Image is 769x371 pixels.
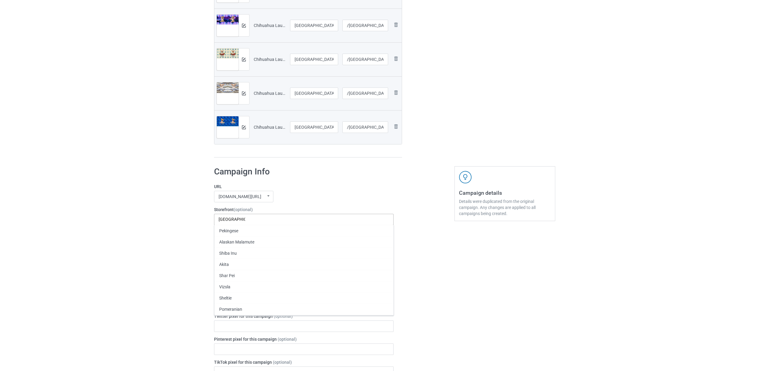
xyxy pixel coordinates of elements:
label: Twitter pixel for this campaign [214,313,394,319]
label: Pinterest pixel for this campaign [214,336,394,342]
h3: Campaign details [459,189,551,196]
span: (optional) [234,207,253,212]
div: Pomeranian [214,303,394,315]
div: Akita [214,259,394,270]
div: Alaskan Malamute [214,236,394,247]
img: original.jpg [217,116,239,126]
span: (optional) [274,314,293,319]
div: Shiba Inu [214,247,394,259]
img: svg+xml;base64,PD94bWwgdmVyc2lvbj0iMS4wIiBlbmNvZGluZz0iVVRGLTgiPz4KPHN2ZyB3aWR0aD0iMTRweCIgaGVpZ2... [242,91,246,95]
div: Shar Pei [214,270,394,281]
span: (optional) [273,360,292,365]
label: Storefront [214,207,394,213]
div: Chihuahua Laundy 1306V (1).jpg [254,56,286,62]
img: svg+xml;base64,PD94bWwgdmVyc2lvbj0iMS4wIiBlbmNvZGluZz0iVVRGLTgiPz4KPHN2ZyB3aWR0aD0iMjhweCIgaGVpZ2... [392,21,400,28]
label: URL [214,184,394,190]
img: original.jpg [217,15,239,24]
div: [DOMAIN_NAME][URL] [219,194,261,199]
div: Chihuahua Laundy 1306V (4).jpg [254,124,286,130]
h1: Campaign Info [214,166,394,177]
div: Details were duplicated from the original campaign. Any changes are applied to all campaigns bein... [459,198,551,217]
img: svg+xml;base64,PD94bWwgdmVyc2lvbj0iMS4wIiBlbmNvZGluZz0iVVRGLTgiPz4KPHN2ZyB3aWR0aD0iMTRweCIgaGVpZ2... [242,125,246,129]
span: (optional) [278,337,297,342]
div: Vizsla [214,281,394,292]
img: svg+xml;base64,PD94bWwgdmVyc2lvbj0iMS4wIiBlbmNvZGluZz0iVVRGLTgiPz4KPHN2ZyB3aWR0aD0iMjhweCIgaGVpZ2... [392,123,400,130]
div: [GEOGRAPHIC_DATA] [214,315,394,326]
img: svg+xml;base64,PD94bWwgdmVyc2lvbj0iMS4wIiBlbmNvZGluZz0iVVRGLTgiPz4KPHN2ZyB3aWR0aD0iMTRweCIgaGVpZ2... [242,58,246,61]
div: Chihuahua Laundy 3.jpg [254,22,286,28]
img: original.jpg [217,82,239,93]
img: svg+xml;base64,PD94bWwgdmVyc2lvbj0iMS4wIiBlbmNvZGluZz0iVVRGLTgiPz4KPHN2ZyB3aWR0aD0iNDJweCIgaGVpZ2... [459,171,472,184]
img: svg+xml;base64,PD94bWwgdmVyc2lvbj0iMS4wIiBlbmNvZGluZz0iVVRGLTgiPz4KPHN2ZyB3aWR0aD0iMTRweCIgaGVpZ2... [242,24,246,28]
div: Pekingese [214,225,394,236]
label: TikTok pixel for this campaign [214,359,394,365]
img: svg+xml;base64,PD94bWwgdmVyc2lvbj0iMS4wIiBlbmNvZGluZz0iVVRGLTgiPz4KPHN2ZyB3aWR0aD0iMjhweCIgaGVpZ2... [392,55,400,62]
img: svg+xml;base64,PD94bWwgdmVyc2lvbj0iMS4wIiBlbmNvZGluZz0iVVRGLTgiPz4KPHN2ZyB3aWR0aD0iMjhweCIgaGVpZ2... [392,89,400,96]
div: Chihuahua Laundy 1306V (3).jpg [254,90,286,96]
div: Sheltie [214,292,394,303]
img: original.jpg [217,48,239,58]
